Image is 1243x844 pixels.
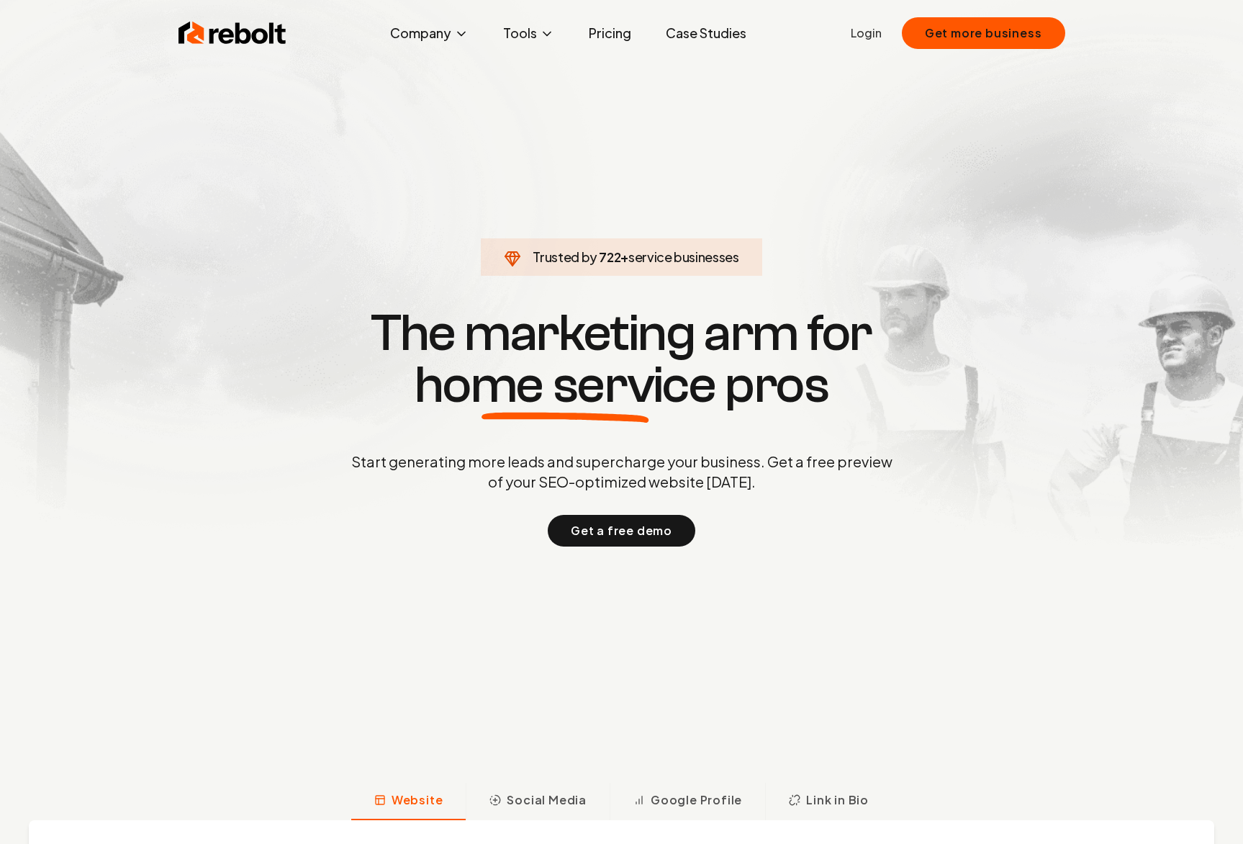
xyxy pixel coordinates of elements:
[651,791,742,809] span: Google Profile
[533,248,597,265] span: Trusted by
[178,19,286,48] img: Rebolt Logo
[851,24,882,42] a: Login
[628,248,739,265] span: service businesses
[351,783,466,820] button: Website
[577,19,643,48] a: Pricing
[379,19,480,48] button: Company
[276,307,967,411] h1: The marketing arm for pros
[548,515,695,547] button: Get a free demo
[599,247,620,267] span: 722
[902,17,1065,49] button: Get more business
[392,791,443,809] span: Website
[610,783,765,820] button: Google Profile
[654,19,758,48] a: Case Studies
[765,783,892,820] button: Link in Bio
[348,452,895,492] p: Start generating more leads and supercharge your business. Get a free preview of your SEO-optimiz...
[415,359,716,411] span: home service
[806,791,869,809] span: Link in Bio
[466,783,610,820] button: Social Media
[620,248,628,265] span: +
[507,791,587,809] span: Social Media
[492,19,566,48] button: Tools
